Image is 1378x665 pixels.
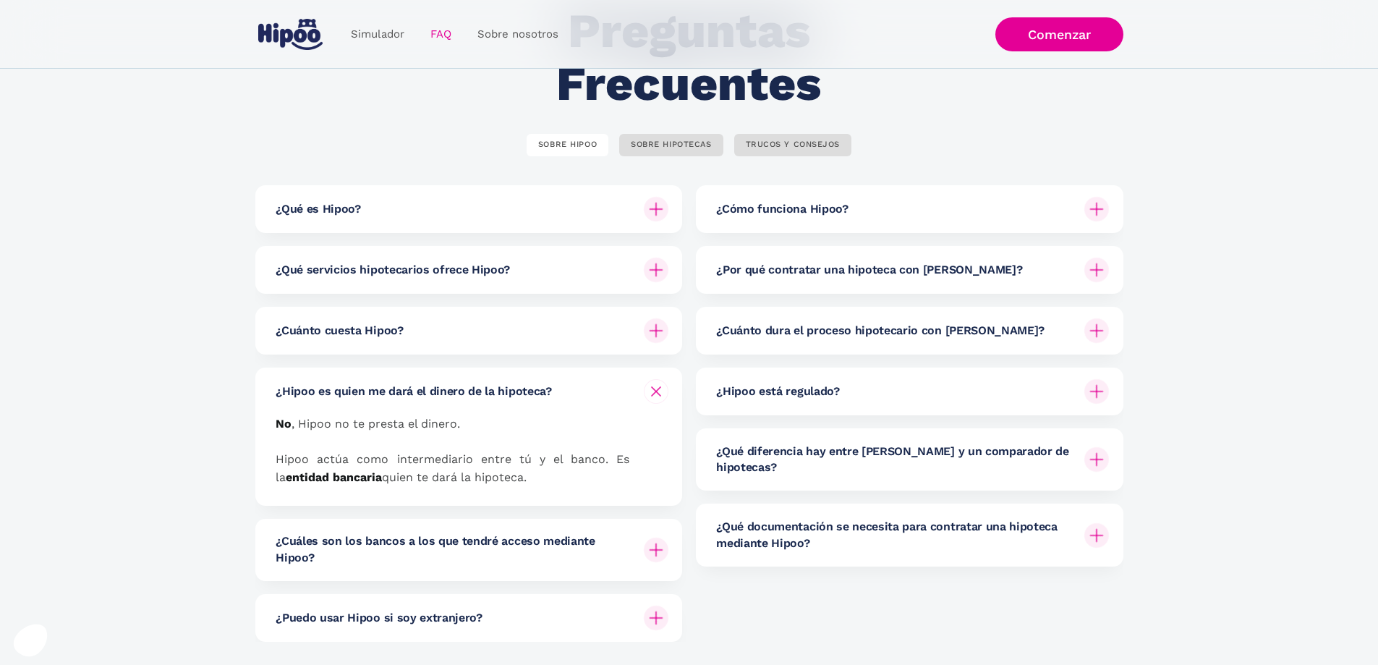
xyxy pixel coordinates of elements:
[338,20,417,48] a: Simulador
[716,262,1022,278] h6: ¿Por qué contratar una hipoteca con [PERSON_NAME]?
[716,201,848,217] h6: ¿Cómo funciona Hipoo?
[716,519,1073,551] h6: ¿Qué documentación se necesita para contratar una hipoteca mediante Hipoo?
[538,140,597,151] div: SOBRE HIPOO
[286,470,382,484] strong: entidad bancaria
[276,417,292,431] strong: No
[255,13,326,56] a: home
[276,323,403,339] h6: ¿Cuánto cuesta Hipoo?
[276,533,632,566] h6: ¿Cuáles son los bancos a los que tendré acceso mediante Hipoo?
[276,384,551,399] h6: ¿Hipoo es quien me dará el dinero de la hipoteca?
[631,140,711,151] div: SOBRE HIPOTECAS
[716,444,1073,476] h6: ¿Qué diferencia hay entre [PERSON_NAME] y un comparador de hipotecas?
[475,5,903,110] h2: Preguntas Frecuentes
[276,610,482,626] h6: ¿Puedo usar Hipoo si soy extranjero?
[276,415,629,487] p: , Hipoo no te presta el dinero. Hipoo actúa como intermediario entre tú y el banco. Es la quien t...
[276,201,361,217] h6: ¿Qué es Hipoo?
[716,384,839,399] h6: ¿Hipoo está regulado?
[276,262,510,278] h6: ¿Qué servicios hipotecarios ofrece Hipoo?
[716,323,1045,339] h6: ¿Cuánto dura el proceso hipotecario con [PERSON_NAME]?
[464,20,571,48] a: Sobre nosotros
[746,140,841,151] div: TRUCOS Y CONSEJOS
[995,17,1123,51] a: Comenzar
[417,20,464,48] a: FAQ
